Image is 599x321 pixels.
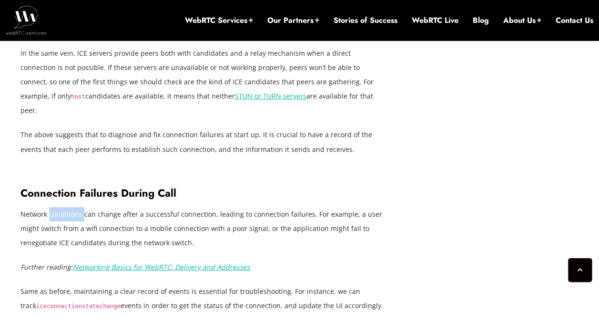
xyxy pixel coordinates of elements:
a: WebRTC Services [185,15,253,26]
h3: Connection Failures During Call [20,187,387,200]
a: WebRTC Live [412,15,458,26]
em: Further reading: [20,262,73,271]
a: Contact Us [556,15,593,26]
a: Blog [473,15,489,26]
a: Stories of Success [334,15,397,26]
p: The above suggests that to diagnose and fix connection failures at start up, it is crucial to hav... [20,128,387,156]
a: STUN or TURN servers [235,91,306,100]
img: WebRTC.ventures [6,6,46,34]
p: Network conditions can change after a successful connection, leading to connection failures. For ... [20,207,387,250]
a: Our Partners [267,15,319,26]
a: Networking Basics for WebRTC: Delivery and Addresses [73,262,250,271]
p: In the same vein, ICE servers provide peers both with candidates and a relay mechanism when a dir... [20,46,387,118]
code: host [71,93,85,100]
code: iceconnectionstatechange [36,303,121,310]
p: Same as before, maintaining a clear record of events is essential for troubleshooting. For instan... [20,284,387,313]
a: About Us [503,15,541,26]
